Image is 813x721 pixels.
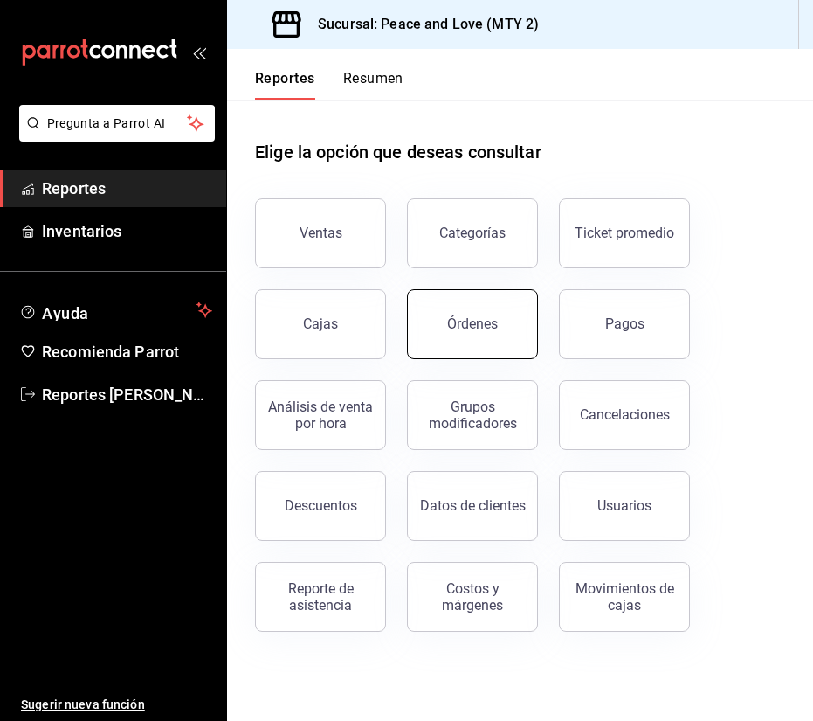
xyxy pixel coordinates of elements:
[303,315,338,332] div: Cajas
[47,114,188,133] span: Pregunta a Parrot AI
[439,225,506,241] div: Categorías
[42,300,189,321] span: Ayuda
[418,580,527,614] div: Costos y márgenes
[418,399,527,432] div: Grupos modificadores
[580,406,670,423] div: Cancelaciones
[255,139,541,165] h1: Elige la opción que deseas consultar
[559,198,690,268] button: Ticket promedio
[255,70,403,100] div: navigation tabs
[42,340,212,364] span: Recomienda Parrot
[304,14,539,35] h3: Sucursal: Peace and Love (MTY 2)
[559,562,690,632] button: Movimientos de cajas
[42,177,212,200] span: Reportes
[570,580,679,614] div: Movimientos de cajas
[255,70,315,100] button: Reportes
[559,380,690,450] button: Cancelaciones
[407,471,538,541] button: Datos de clientes
[407,380,538,450] button: Grupos modificadores
[407,562,538,632] button: Costos y márgenes
[19,105,215,142] button: Pregunta a Parrot AI
[42,383,212,406] span: Reportes [PERSON_NAME]
[266,580,375,614] div: Reporte de asistencia
[12,127,215,145] a: Pregunta a Parrot AI
[255,289,386,359] button: Cajas
[407,289,538,359] button: Órdenes
[42,219,212,243] span: Inventarios
[575,225,674,241] div: Ticket promedio
[420,497,526,514] div: Datos de clientes
[192,45,206,59] button: open_drawer_menu
[255,380,386,450] button: Análisis de venta por hora
[266,399,375,432] div: Análisis de venta por hora
[605,315,644,332] div: Pagos
[21,696,212,714] span: Sugerir nueva función
[447,315,498,332] div: Órdenes
[255,198,386,268] button: Ventas
[255,471,386,541] button: Descuentos
[343,70,403,100] button: Resumen
[255,562,386,632] button: Reporte de asistencia
[300,225,342,241] div: Ventas
[597,497,651,514] div: Usuarios
[285,497,357,514] div: Descuentos
[559,471,690,541] button: Usuarios
[407,198,538,268] button: Categorías
[559,289,690,359] button: Pagos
